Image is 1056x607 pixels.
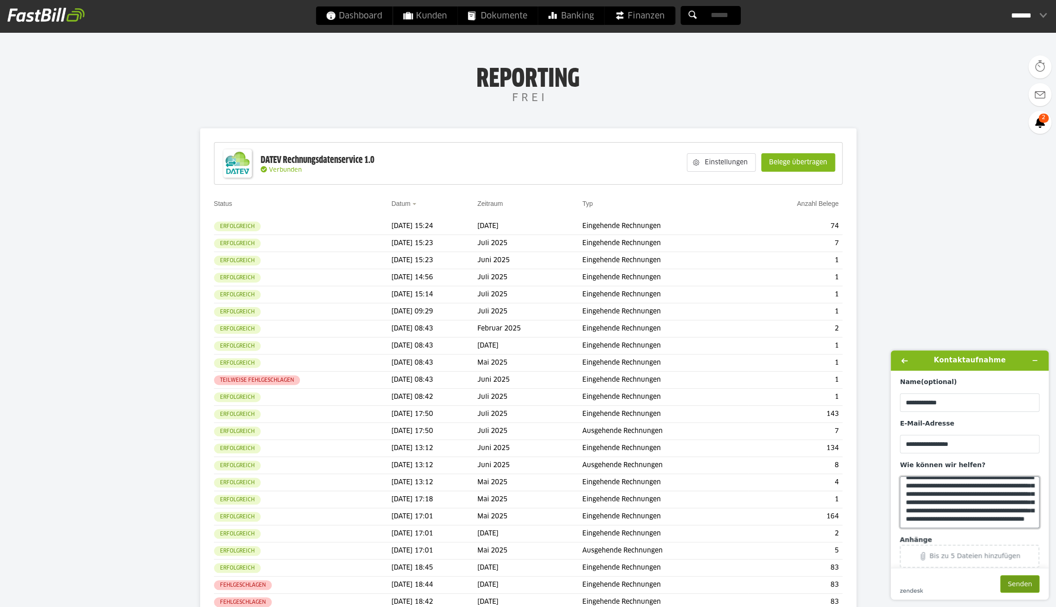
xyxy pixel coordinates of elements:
iframe: Hier finden Sie weitere Informationen [883,343,1056,607]
td: Eingehende Rechnungen [582,235,748,252]
sl-badge: Erfolgreich [214,307,261,317]
td: Ausgehende Rechnungen [582,457,748,474]
td: Eingehende Rechnungen [582,372,748,389]
td: [DATE] [477,577,582,594]
sl-badge: Erfolgreich [214,239,261,248]
td: 134 [748,440,842,457]
td: Eingehende Rechnungen [582,355,748,372]
a: Typ [582,200,593,207]
td: 143 [748,406,842,423]
td: Februar 2025 [477,320,582,337]
img: fastbill_logo_white.png [7,7,85,22]
sl-badge: Teilweise fehlgeschlagen [214,375,300,385]
td: 1 [748,337,842,355]
a: Finanzen [604,6,675,25]
h1: Reporting [92,65,964,89]
td: Mai 2025 [477,508,582,525]
td: [DATE] 18:45 [391,559,477,577]
sl-badge: Erfolgreich [214,529,261,539]
td: Juni 2025 [477,440,582,457]
sl-badge: Erfolgreich [214,341,261,351]
td: [DATE] 15:14 [391,286,477,303]
span: 2 [1038,114,1049,123]
td: Eingehende Rechnungen [582,337,748,355]
sl-badge: Erfolgreich [214,478,261,487]
td: [DATE] 17:01 [391,525,477,542]
sl-badge: Erfolgreich [214,427,261,436]
td: Mai 2025 [477,491,582,508]
a: Dokumente [458,6,537,25]
a: Kunden [393,6,457,25]
div: DATEV Rechnungsdatenservice 1.0 [261,154,374,166]
td: Mai 2025 [477,542,582,559]
td: [DATE] 08:43 [391,355,477,372]
td: 5 [748,542,842,559]
td: Eingehende Rechnungen [582,525,748,542]
td: [DATE] 15:23 [391,252,477,269]
a: Zeitraum [477,200,503,207]
sl-badge: Erfolgreich [214,222,261,231]
td: 74 [748,218,842,235]
sl-badge: Fehlgeschlagen [214,580,272,590]
td: [DATE] [477,559,582,577]
td: [DATE] [477,337,582,355]
sl-badge: Erfolgreich [214,273,261,282]
td: [DATE] 13:12 [391,457,477,474]
td: Juli 2025 [477,303,582,320]
td: Eingehende Rechnungen [582,559,748,577]
td: [DATE] 17:18 [391,491,477,508]
td: [DATE] [477,525,582,542]
td: Juli 2025 [477,423,582,440]
td: 7 [748,235,842,252]
img: DATEV-Datenservice Logo [219,145,256,182]
sl-badge: Erfolgreich [214,358,261,368]
td: [DATE] 18:44 [391,577,477,594]
img: sort_desc.gif [412,203,418,205]
td: Juli 2025 [477,286,582,303]
td: 1 [748,269,842,286]
td: Eingehende Rechnungen [582,303,748,320]
td: Mai 2025 [477,474,582,491]
sl-badge: Erfolgreich [214,409,261,419]
td: Eingehende Rechnungen [582,269,748,286]
td: 4 [748,474,842,491]
td: Eingehende Rechnungen [582,577,748,594]
td: Juni 2025 [477,457,582,474]
td: 1 [748,372,842,389]
td: [DATE] 08:43 [391,372,477,389]
td: Eingehende Rechnungen [582,406,748,423]
a: Datum [391,200,410,207]
td: Eingehende Rechnungen [582,508,748,525]
td: Juli 2025 [477,235,582,252]
td: 2 [748,320,842,337]
span: Kunden [403,6,447,25]
sl-badge: Erfolgreich [214,495,261,505]
sl-badge: Fehlgeschlagen [214,597,272,607]
td: Eingehende Rechnungen [582,218,748,235]
td: Eingehende Rechnungen [582,389,748,406]
td: Mai 2025 [477,355,582,372]
td: Eingehende Rechnungen [582,286,748,303]
td: Eingehende Rechnungen [582,440,748,457]
a: Anzahl Belege [797,200,838,207]
td: [DATE] 15:23 [391,235,477,252]
td: Ausgehende Rechnungen [582,542,748,559]
sl-badge: Erfolgreich [214,324,261,334]
td: Juli 2025 [477,269,582,286]
span: Dokumente [468,6,527,25]
td: 83 [748,559,842,577]
td: [DATE] 17:01 [391,508,477,525]
sl-badge: Erfolgreich [214,256,261,265]
td: Juli 2025 [477,389,582,406]
sl-button: Einstellungen [687,153,756,172]
a: Dashboard [316,6,392,25]
sl-badge: Erfolgreich [214,290,261,300]
td: Juli 2025 [477,406,582,423]
td: 164 [748,508,842,525]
